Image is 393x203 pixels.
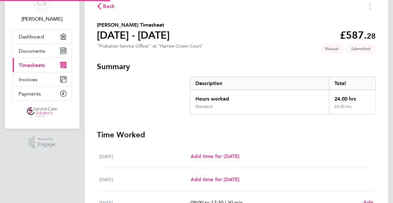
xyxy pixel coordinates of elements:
[13,44,72,58] a: Documents
[100,153,191,160] div: [DATE]
[27,107,57,117] img: servicecare-logo-retina.png
[364,1,376,11] button: Timesheets Menu
[19,76,38,82] span: Invoices
[191,153,239,160] a: Add time for [DATE]
[19,34,44,40] span: Dashboard
[190,77,329,90] div: Description
[100,176,191,183] div: [DATE]
[329,90,375,104] div: 24.00 hrs
[191,176,239,183] a: Add time for [DATE]
[329,77,375,90] div: Total
[190,77,376,115] div: Summary
[38,142,55,147] span: Engage
[38,136,55,142] span: Powered by
[19,48,46,54] span: Documents
[29,136,55,148] a: Powered byEngage
[13,72,72,86] a: Invoices
[195,104,212,109] div: Standard
[103,3,115,10] span: Back
[97,29,170,42] h1: [DATE] - [DATE]
[97,130,376,140] h3: Time Worked
[97,2,115,10] button: Back
[97,43,204,49] div: "Probation Service Officer" at "Harrow Crown Court"
[97,21,170,29] h2: [PERSON_NAME] Timesheet
[97,62,376,72] h3: Summary
[12,15,72,23] span: Christopher Senyah
[19,62,45,68] span: Timesheets
[19,91,41,97] span: Payments
[191,153,239,159] span: Add time for [DATE]
[329,104,375,114] div: 24.00 hrs
[367,31,376,41] span: 28
[340,29,376,41] app-decimal: £587.
[320,43,344,54] span: This timesheet was manually created.
[13,58,72,72] a: Timesheets
[13,29,72,43] a: Dashboard
[346,43,376,54] span: This timesheet is Submitted.
[190,90,329,104] div: Hours worked
[12,107,72,117] a: Go to home page
[191,176,239,182] span: Add time for [DATE]
[13,87,72,101] a: Payments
